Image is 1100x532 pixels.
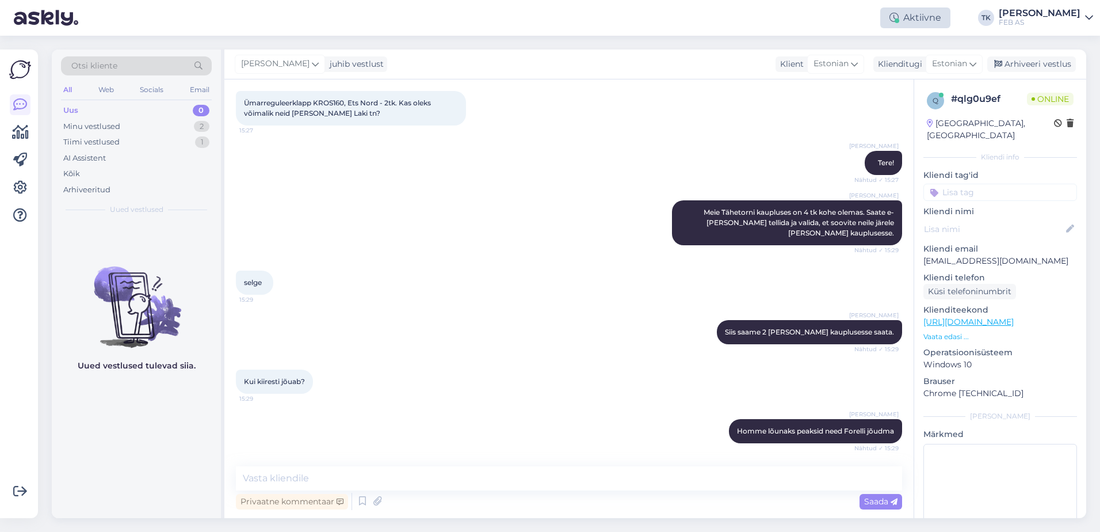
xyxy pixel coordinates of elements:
div: Uus [63,105,78,116]
div: Kliendi info [923,152,1077,162]
div: 2 [194,121,209,132]
div: juhib vestlust [325,58,384,70]
div: 0 [193,105,209,116]
div: Tiimi vestlused [63,136,120,148]
span: Meie Tähetorni kaupluses on 4 tk kohe olemas. Saate e-[PERSON_NAME] tellida ja valida, et soovite... [704,208,896,237]
input: Lisa tag [923,184,1077,201]
img: Askly Logo [9,59,31,81]
p: Uued vestlused tulevad siia. [78,360,196,372]
span: Nähtud ✓ 15:29 [854,246,899,254]
p: [EMAIL_ADDRESS][DOMAIN_NAME] [923,255,1077,267]
div: Email [188,82,212,97]
span: Kui kiiresti jõuab? [244,377,305,386]
div: Arhiveeri vestlus [987,56,1076,72]
p: Vaata edasi ... [923,332,1077,342]
span: [PERSON_NAME] [849,191,899,200]
span: Uued vestlused [110,204,163,215]
div: Klienditugi [873,58,922,70]
div: Klient [776,58,804,70]
span: Estonian [932,58,967,70]
span: [PERSON_NAME] [849,311,899,320]
span: Tere! [878,158,894,167]
span: Ümarreguleerklapp KROS160, Ets Nord - 2tk. Kas oleks võimalik neid [PERSON_NAME] Laki tn? [244,98,433,117]
div: 1 [195,136,209,148]
p: Kliendi nimi [923,206,1077,218]
div: Minu vestlused [63,121,120,132]
div: Arhiveeritud [63,184,110,196]
span: selge [244,278,262,287]
span: Nähtud ✓ 15:29 [854,444,899,453]
div: [PERSON_NAME] [999,9,1080,18]
div: All [61,82,74,97]
span: Siis saame 2 [PERSON_NAME] kauplusesse saata. [725,328,894,336]
input: Lisa nimi [924,223,1064,235]
p: Windows 10 [923,359,1077,371]
span: Online [1027,93,1074,105]
span: Otsi kliente [71,60,117,72]
span: Nähtud ✓ 15:27 [854,176,899,184]
p: Chrome [TECHNICAL_ID] [923,387,1077,400]
div: # qlg0u9ef [951,92,1027,106]
p: Kliendi email [923,243,1077,255]
a: [PERSON_NAME]FEB AS [999,9,1093,27]
div: TK [978,10,994,26]
span: 15:29 [239,295,282,304]
p: Klienditeekond [923,304,1077,316]
span: Saada [864,496,897,507]
div: Web [96,82,116,97]
p: Operatsioonisüsteem [923,347,1077,359]
p: Märkmed [923,428,1077,440]
div: [GEOGRAPHIC_DATA], [GEOGRAPHIC_DATA] [927,117,1054,142]
div: AI Assistent [63,153,106,164]
span: Nähtud ✓ 15:29 [854,345,899,354]
div: Küsi telefoninumbrit [923,284,1016,299]
p: Brauser [923,375,1077,387]
span: 15:29 [239,394,282,403]
div: Aktiivne [880,7,950,28]
a: [URL][DOMAIN_NAME] [923,317,1014,327]
span: [PERSON_NAME] [849,410,899,419]
div: [PERSON_NAME] [923,411,1077,421]
span: q [933,96,938,105]
img: No chats [52,246,221,349]
span: Estonian [813,58,849,70]
div: Kõik [63,168,80,180]
span: [PERSON_NAME] [241,58,310,70]
span: [PERSON_NAME] [849,142,899,150]
div: Socials [137,82,166,97]
div: FEB AS [999,18,1080,27]
p: Kliendi telefon [923,272,1077,284]
div: Privaatne kommentaar [236,494,348,510]
span: Homme lõunaks peaksid need Forelli jõudma [737,427,894,435]
p: Kliendi tag'id [923,169,1077,181]
span: 15:27 [239,126,282,135]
